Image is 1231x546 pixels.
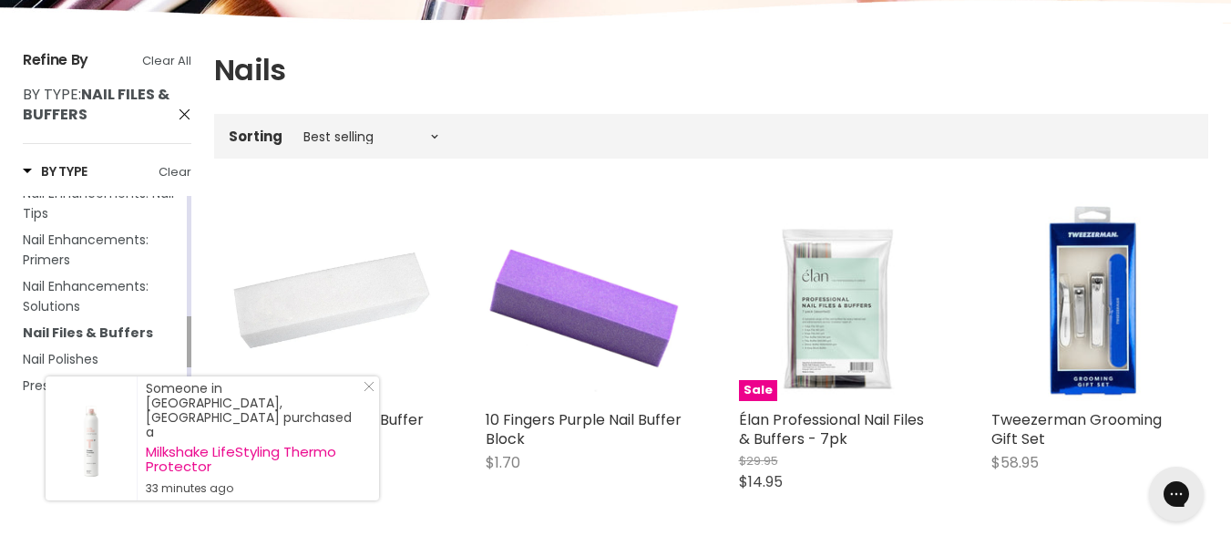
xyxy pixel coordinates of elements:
h3: By Type [23,162,87,180]
a: Clear All [142,51,191,71]
a: By Type: Nail Files & Buffers [23,85,191,125]
span: Nail Polishes [23,350,98,368]
img: 10 Fingers White Nail Buffer Block [232,202,431,401]
a: Élan Professional Nail Files & Buffers - 7pkSale [739,202,938,401]
span: $29.95 [739,452,778,469]
span: Nail Enhancements: Solutions [23,277,149,315]
a: Close Notification [356,381,374,399]
span: Refine By [23,49,88,70]
iframe: Gorgias live chat messenger [1140,460,1213,528]
span: Nail Enhancements: Nail Tips [23,184,174,222]
label: Sorting [229,129,282,144]
svg: Close Icon [364,381,374,392]
small: 33 minutes ago [146,481,361,496]
span: : [23,84,169,125]
a: Nail Files & Buffers [23,323,183,343]
a: Nail Enhancements: Primers [23,230,183,270]
span: Nail Enhancements: Primers [23,231,149,269]
a: 10 Fingers Purple Nail Buffer Block [486,409,682,449]
a: Nail Enhancements: Nail Tips [23,183,183,223]
a: Élan Professional Nail Files & Buffers - 7pk [739,409,924,449]
img: Tweezerman Grooming Gift Set [991,202,1190,401]
strong: Nail Files & Buffers [23,84,169,125]
a: Milkshake LifeStyling Thermo Protector [146,445,361,474]
a: Visit product page [46,376,137,500]
a: Nail Polishes [23,349,183,369]
a: Press On [23,376,183,396]
span: Press On [23,376,78,395]
span: By Type [23,84,78,105]
a: Tweezerman Grooming Gift Set [991,409,1162,449]
h1: Nails [214,51,1208,89]
span: $1.70 [486,452,520,473]
span: Nail Files & Buffers [23,324,153,342]
a: Clear [159,162,191,182]
img: Élan Professional Nail Files & Buffers - 7pk [739,202,938,401]
span: Sale [739,380,777,401]
a: Nail Enhancements: Solutions [23,276,183,316]
span: $14.95 [739,471,783,492]
div: Someone in [GEOGRAPHIC_DATA], [GEOGRAPHIC_DATA] purchased a [146,381,361,496]
img: 10 Fingers Purple Nail Buffer Block [486,202,684,401]
span: $58.95 [991,452,1039,473]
